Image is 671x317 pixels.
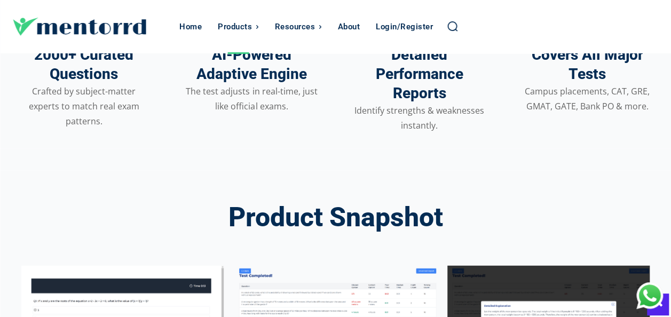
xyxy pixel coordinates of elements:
[184,84,319,114] div: The test adjusts in real-time, just like official exams.
[376,46,463,102] h3: Detailed Performance Reports
[352,103,487,133] div: Identify strengths & weaknesses instantly.
[636,282,663,309] div: Chat with Us
[531,46,643,83] h3: Covers All Major Tests
[446,20,458,32] a: Search
[13,18,174,36] a: Logo
[196,46,307,83] h3: AI-Powered Adaptive Engine
[519,84,655,114] div: Campus placements, CAT, GRE, GMAT, GATE, Bank PO & more.
[16,84,152,129] div: Crafted by subject-matter experts to match real exam patterns.
[34,46,133,83] h3: 2000+ Curated Questions
[228,203,443,232] h3: Product Snapshot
